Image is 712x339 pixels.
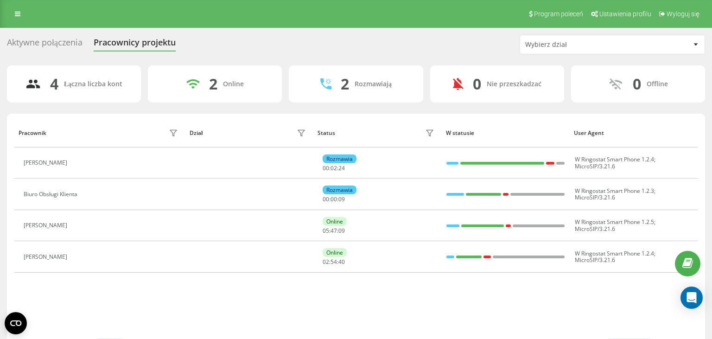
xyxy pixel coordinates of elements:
div: 0 [473,75,481,93]
div: [PERSON_NAME] [24,222,70,229]
div: : : [323,165,345,172]
div: [PERSON_NAME] [24,254,70,260]
span: 05 [323,227,329,235]
div: W statusie [446,130,566,136]
div: 2 [209,75,217,93]
div: Status [318,130,335,136]
span: 02 [331,164,337,172]
span: MicroSIP/3.21.6 [575,162,615,170]
span: 47 [331,227,337,235]
span: 24 [338,164,345,172]
span: 09 [338,195,345,203]
span: MicroSIP/3.21.6 [575,193,615,201]
div: Open Intercom Messenger [680,287,703,309]
span: MicroSIP/3.21.6 [575,256,615,264]
div: Offline [647,80,668,88]
div: 0 [633,75,641,93]
span: 02 [323,258,329,266]
div: Rozmawia [323,154,356,163]
span: W Ringostat Smart Phone 1.2.3 [575,187,654,195]
span: 09 [338,227,345,235]
span: MicroSIP/3.21.6 [575,225,615,233]
span: Ustawienia profilu [599,10,651,18]
div: Nie przeszkadzać [487,80,541,88]
span: W Ringostat Smart Phone 1.2.5 [575,218,654,226]
span: 54 [331,258,337,266]
div: Pracownik [19,130,46,136]
span: W Ringostat Smart Phone 1.2.4 [575,249,654,257]
span: 00 [323,164,329,172]
span: Program poleceń [534,10,583,18]
div: Aktywne połączenia [7,38,83,52]
button: Open CMP widget [5,312,27,334]
div: Wybierz dział [525,41,636,49]
div: 2 [341,75,349,93]
div: Biuro Obsługi Klienta [24,191,80,198]
span: Wyloguj się [667,10,699,18]
div: : : [323,196,345,203]
div: Online [223,80,244,88]
div: 4 [50,75,58,93]
div: Łączna liczba kont [64,80,122,88]
span: 40 [338,258,345,266]
div: User Agent [574,130,693,136]
div: : : [323,259,345,265]
span: W Ringostat Smart Phone 1.2.4 [575,155,654,163]
div: Dział [190,130,203,136]
div: Online [323,217,347,226]
span: 00 [323,195,329,203]
div: Rozmawia [323,185,356,194]
div: Rozmawiają [355,80,392,88]
div: Online [323,248,347,257]
div: Pracownicy projektu [94,38,176,52]
span: 00 [331,195,337,203]
div: [PERSON_NAME] [24,160,70,166]
div: : : [323,228,345,234]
